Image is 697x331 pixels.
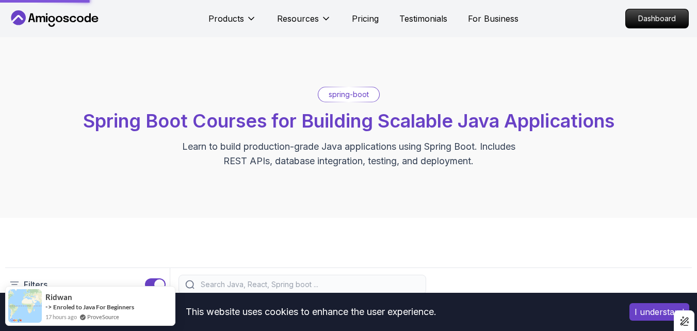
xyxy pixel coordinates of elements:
a: ProveSource [87,312,119,321]
p: Products [208,12,244,25]
p: spring-boot [329,89,369,100]
a: For Business [468,12,518,25]
span: -> [45,303,52,311]
button: Accept cookies [629,303,689,321]
img: provesource social proof notification image [8,289,42,323]
p: Resources [277,12,319,25]
button: Resources [277,12,331,33]
span: ridwan [45,293,72,302]
input: Search Java, React, Spring boot ... [199,279,419,290]
iframe: chat widget [654,290,687,321]
a: Pricing [352,12,379,25]
div: This website uses cookies to enhance the user experience. [8,301,614,323]
span: 17 hours ago [45,312,77,321]
button: Products [208,12,256,33]
a: Enroled to Java For Beginners [53,303,134,311]
a: Dashboard [625,9,689,28]
p: Learn to build production-grade Java applications using Spring Boot. Includes REST APIs, database... [175,139,522,168]
span: Spring Boot Courses for Building Scalable Java Applications [83,109,614,132]
a: Testimonials [399,12,447,25]
p: Filters [24,278,47,291]
iframe: chat widget [501,103,687,285]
